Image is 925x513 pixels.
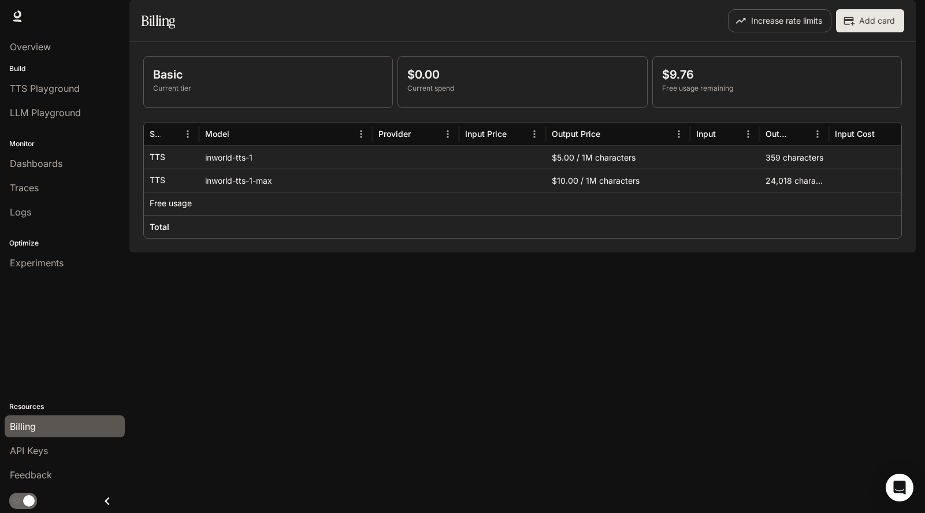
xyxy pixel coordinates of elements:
button: Menu [896,125,913,143]
h6: Total [150,221,169,233]
p: Current spend [407,83,637,94]
button: Menu [352,125,370,143]
button: Menu [526,125,543,143]
button: Add card [836,9,904,32]
div: Input Price [465,129,507,139]
div: $5.00 / 1M characters [546,146,690,169]
div: Output [766,129,790,139]
div: Output Price [552,129,600,139]
div: inworld-tts-1 [199,146,373,169]
p: TTS [150,151,165,163]
div: Input [696,129,716,139]
div: 24,018 characters [760,169,829,192]
p: Current tier [153,83,383,94]
h1: Billing [141,9,175,32]
button: Sort [162,125,179,143]
div: Input Cost [835,129,875,139]
p: Free usage [150,198,192,209]
button: Sort [601,125,619,143]
button: Menu [179,125,196,143]
button: Menu [809,125,826,143]
div: Model [205,129,229,139]
button: Sort [717,125,734,143]
button: Sort [412,125,429,143]
div: Service [150,129,161,139]
p: Basic [153,66,383,83]
button: Sort [876,125,893,143]
div: 359 characters [760,146,829,169]
button: Menu [740,125,757,143]
p: $9.76 [662,66,892,83]
p: $0.00 [407,66,637,83]
button: Menu [670,125,688,143]
button: Sort [508,125,525,143]
button: Sort [231,125,248,143]
button: Menu [439,125,456,143]
div: inworld-tts-1-max [199,169,373,192]
button: Increase rate limits [728,9,831,32]
div: Provider [378,129,411,139]
button: Sort [792,125,809,143]
div: $10.00 / 1M characters [546,169,690,192]
div: Open Intercom Messenger [886,474,913,501]
p: TTS [150,174,165,186]
p: Free usage remaining [662,83,892,94]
